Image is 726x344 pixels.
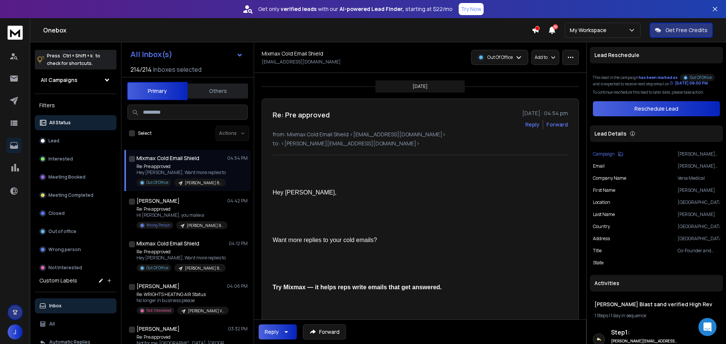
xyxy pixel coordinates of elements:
p: [DATE] : 04:54 pm [522,110,568,117]
h1: Mixmax Cold Email Shield [137,154,199,162]
p: Email [593,163,605,169]
span: 50 [553,24,558,29]
label: Select [138,130,152,136]
button: Not Interested [35,260,116,275]
p: To continue reschedule this lead to later date, please take action. [593,89,720,95]
button: Primary [127,82,188,100]
p: Hey [PERSON_NAME], Want more replies to [137,255,226,261]
button: All Inbox(s) [124,47,249,62]
p: country [593,224,610,230]
button: Meeting Booked [35,170,116,185]
button: Inbox [35,298,116,313]
button: Closed [35,206,116,221]
p: Re: Pre approved [137,334,227,340]
button: Reply [259,324,297,339]
p: Campaign [593,151,615,157]
button: Wrong person [35,242,116,257]
img: logo [8,26,23,40]
p: [GEOGRAPHIC_DATA] [678,224,720,230]
button: Meeting Completed [35,188,116,203]
h1: Mixmax Cold Email Shield [262,50,323,57]
h1: Mixmax Cold Email Shield [137,240,199,247]
button: All Status [35,115,116,130]
p: 04:42 PM [227,198,248,204]
p: address [593,236,610,242]
p: Out Of Office [146,265,168,271]
p: Re: Pre approved [137,249,226,255]
h1: [PERSON_NAME] [137,282,180,290]
button: Others [188,83,248,99]
p: Closed [48,210,65,216]
p: from: Mixmax Cold Email Shield <[EMAIL_ADDRESS][DOMAIN_NAME]> [273,131,568,138]
p: Out of office [48,228,76,234]
p: Inbox [49,303,62,309]
p: 04:54 PM [227,155,248,161]
div: Want more replies to your cold emails? [273,236,493,244]
button: Campaign [593,151,623,157]
button: Lead [35,133,116,148]
h1: Onebox [43,26,532,35]
button: Forward [303,324,346,339]
div: This lead in the campaign and is expected to receive next step email on [593,73,720,86]
p: to: <[PERSON_NAME][EMAIL_ADDRESS][DOMAIN_NAME]> [273,140,568,147]
div: Open Intercom Messenger [698,318,717,336]
p: Get only with our starting at $22/mo [258,5,453,13]
p: [DATE] [413,83,428,89]
p: [PERSON_NAME] Viper blast [188,308,224,314]
p: Interested [48,156,73,162]
span: 1 Steps [594,312,608,319]
p: Hey [PERSON_NAME], Want more replies to [137,170,226,176]
span: 214 / 214 [130,65,152,74]
p: My Workspace [570,26,610,34]
strong: AI-powered Lead Finder, [340,5,404,13]
p: 03:32 PM [228,326,248,332]
p: [PERSON_NAME] Blast sand verified High Rev [185,265,221,271]
h1: Re: Pre approved [273,110,330,120]
div: Hey [PERSON_NAME], [273,189,493,197]
h1: [PERSON_NAME] [137,325,180,333]
p: Meeting Booked [48,174,85,180]
div: [DATE] 08:00 PM [670,80,708,86]
p: Out Of Office [690,75,712,80]
p: 04:06 PM [227,283,248,289]
div: | [594,313,719,319]
button: J [8,324,23,339]
p: Company Name [593,175,626,181]
button: All [35,316,116,332]
button: Reply [525,121,540,128]
p: Wrong Person [146,222,170,228]
h3: Filters [35,100,116,111]
p: Co-Founder and Chief Executive Officer [678,248,720,254]
p: state [593,260,603,266]
h3: Custom Labels [39,277,77,284]
p: [PERSON_NAME] [678,211,720,218]
button: Reschedule Lead [593,101,720,116]
h1: [PERSON_NAME] Blast sand verified High Rev [594,301,719,308]
p: [EMAIL_ADDRESS][DOMAIN_NAME] [262,59,341,65]
p: Press to check for shortcuts. [47,52,100,67]
p: Try Now [461,5,481,13]
p: [PERSON_NAME][EMAIL_ADDRESS][DOMAIN_NAME] [678,163,720,169]
span: 1 day in sequence [611,312,646,319]
p: Lead Reschedule [594,51,639,59]
p: [GEOGRAPHIC_DATA] [678,199,720,205]
p: Lead [48,138,59,144]
p: Re: Pre approved [137,164,226,170]
p: Add to [535,54,548,60]
p: Vena Medical [678,175,720,181]
p: Wrong person [48,247,81,253]
p: location [593,199,610,205]
p: [PERSON_NAME] Blast sand verified High Rev [678,151,720,157]
p: Not Interested [146,308,171,313]
p: Re: WRIGHTS HEATING AIR Status [137,292,227,298]
p: Out Of Office [487,54,513,60]
h1: [PERSON_NAME] [137,197,180,205]
p: Not Interested [48,265,82,271]
h6: [PERSON_NAME][EMAIL_ADDRESS][DOMAIN_NAME] [611,338,677,344]
p: No longer in business please [137,298,227,304]
p: First Name [593,187,615,193]
h1: All Inbox(s) [130,51,172,58]
div: Activities [590,275,723,292]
